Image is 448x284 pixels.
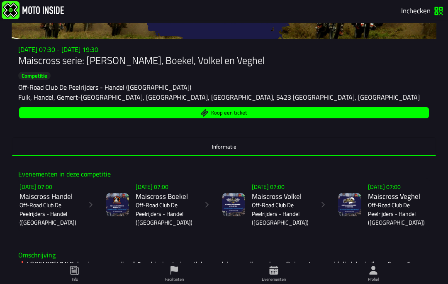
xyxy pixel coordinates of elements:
[18,54,430,67] h1: Maiscross serie: [PERSON_NAME], Boekel, Volkel en Veghel
[368,182,401,191] ion-text: [DATE] 07:00
[106,193,129,216] img: event-image
[18,46,430,54] h3: [DATE] 07:30 - [DATE] 19:30
[136,192,196,201] h2: Maiscross Boekel
[22,71,47,80] ion-text: Competitie
[211,110,247,116] span: Koop een ticket
[252,201,312,227] p: Off-Road Club De Peelrijders - Handel ([GEOGRAPHIC_DATA])
[401,5,431,16] span: Inchecken
[338,193,361,216] img: event-image
[136,201,196,227] p: Off-Road Club De Peelrijders - Handel ([GEOGRAPHIC_DATA])
[252,192,312,201] h2: Maiscross Volkel
[18,170,430,178] h3: Evenementen in deze competitie
[252,182,285,191] ion-text: [DATE] 07:00
[368,192,429,201] h2: Maiscross Veghel
[72,276,78,282] ion-label: Info
[136,182,168,191] ion-text: [DATE] 07:00
[18,92,420,102] ion-text: Fuik, Handel, Gemert-[GEOGRAPHIC_DATA], [GEOGRAPHIC_DATA], [GEOGRAPHIC_DATA], 5423 [GEOGRAPHIC_DA...
[19,192,80,201] h2: Maiscross Handel
[262,276,286,282] ion-label: Evenementen
[165,276,184,282] ion-label: Faciliteiten
[18,251,430,259] h3: Omschrijving
[368,201,429,227] p: Off-Road Club De Peelrijders - Handel ([GEOGRAPHIC_DATA])
[222,193,245,216] img: event-image
[19,201,80,227] p: Off-Road Club De Peelrijders - Handel ([GEOGRAPHIC_DATA])
[18,82,191,92] ion-text: Off-Road Club De Peelrijders - Handel ([GEOGRAPHIC_DATA])
[398,3,446,17] a: Inchecken
[368,276,379,282] ion-label: Profiel
[19,182,52,191] ion-text: [DATE] 07:00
